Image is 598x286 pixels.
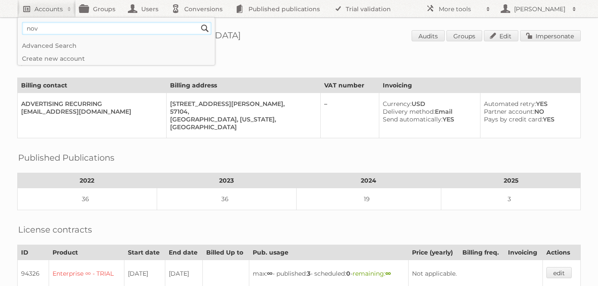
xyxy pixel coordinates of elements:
[170,108,313,115] div: 57104,
[446,30,482,41] a: Groups
[441,188,581,210] td: 3
[543,245,581,260] th: Actions
[484,30,518,41] a: Edit
[383,100,412,108] span: Currency:
[157,188,296,210] td: 36
[296,173,441,188] th: 2024
[459,245,505,260] th: Billing freq.
[170,123,313,131] div: [GEOGRAPHIC_DATA]
[484,115,573,123] div: YES
[383,108,473,115] div: Email
[520,30,581,41] a: Impersonate
[170,115,313,123] div: [GEOGRAPHIC_DATA], [US_STATE],
[18,245,49,260] th: ID
[321,78,379,93] th: VAT number
[198,22,211,35] input: Search
[249,245,409,260] th: Pub. usage
[383,115,443,123] span: Send automatically:
[353,270,391,277] span: remaining:
[21,100,159,108] div: ADVERTISING RECURRING
[505,245,543,260] th: Invoicing
[49,245,124,260] th: Product
[439,5,482,13] h2: More tools
[18,52,215,65] a: Create new account
[379,78,580,93] th: Invoicing
[321,93,379,138] td: –
[412,30,445,41] a: Audits
[124,245,165,260] th: Start date
[203,245,249,260] th: Billed Up to
[484,115,543,123] span: Pays by credit card:
[21,108,159,115] div: [EMAIL_ADDRESS][DOMAIN_NAME]
[484,108,573,115] div: NO
[296,188,441,210] td: 19
[383,108,435,115] span: Delivery method:
[346,270,350,277] strong: 0
[267,270,273,277] strong: ∞
[18,39,215,52] a: Advanced Search
[484,100,536,108] span: Automated retry:
[307,270,310,277] strong: 3
[408,245,459,260] th: Price (yearly)
[383,100,473,108] div: USD
[484,100,573,108] div: YES
[157,173,296,188] th: 2023
[512,5,568,13] h2: [PERSON_NAME]
[18,78,167,93] th: Billing contact
[18,173,157,188] th: 2022
[441,173,581,188] th: 2025
[165,245,203,260] th: End date
[18,151,115,164] h2: Published Publications
[18,223,92,236] h2: License contracts
[385,270,391,277] strong: ∞
[546,267,572,278] a: edit
[170,100,313,108] div: [STREET_ADDRESS][PERSON_NAME],
[17,30,581,43] h1: Account 81756: Furniture Mart [GEOGRAPHIC_DATA]
[383,115,473,123] div: YES
[167,78,321,93] th: Billing address
[34,5,63,13] h2: Accounts
[484,108,534,115] span: Partner account:
[18,188,157,210] td: 36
